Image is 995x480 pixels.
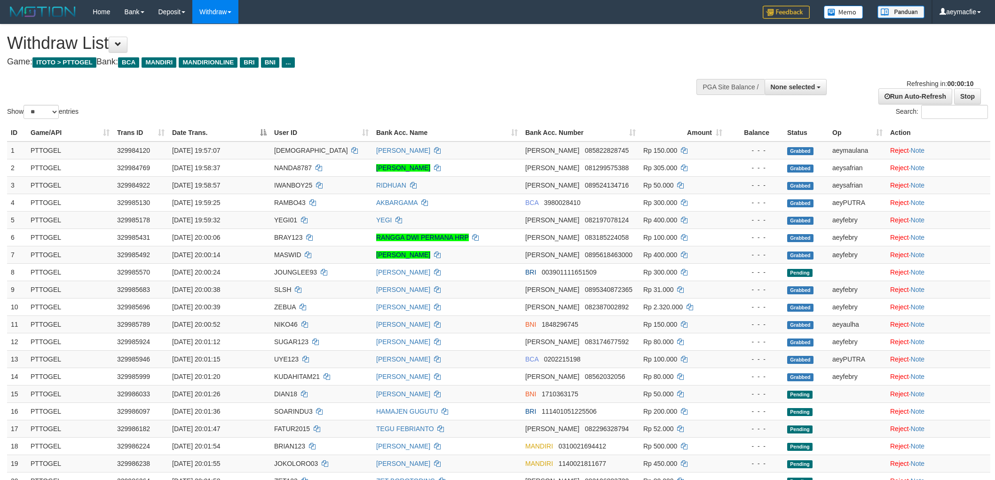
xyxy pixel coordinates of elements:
span: Grabbed [787,217,813,225]
span: BNI [261,57,279,68]
a: Reject [890,199,909,206]
span: SLSH [274,286,292,293]
span: BNI [525,390,536,398]
td: · [886,402,990,420]
span: Rp 2.320.000 [643,303,683,311]
span: Rp 100.000 [643,355,677,363]
span: BCA [525,355,538,363]
a: Note [911,234,925,241]
span: 329985924 [117,338,150,346]
a: Stop [954,88,981,104]
a: Note [911,425,925,433]
td: · [886,176,990,194]
span: Rp 300.000 [643,199,677,206]
span: ZEBUA [274,303,296,311]
span: BCA [118,57,139,68]
td: PTTOGEL [27,385,113,402]
th: User ID: activate to sort column ascending [270,124,372,142]
a: [PERSON_NAME] [376,338,430,346]
td: 7 [7,246,27,263]
span: IWANBOY25 [274,181,312,189]
td: PTTOGEL [27,211,113,228]
span: Copy 0895618463000 to clipboard [585,251,632,259]
td: · [886,211,990,228]
a: Reject [890,442,909,450]
span: Grabbed [787,373,813,381]
td: 10 [7,298,27,315]
td: · [886,315,990,333]
td: PTTOGEL [27,368,113,385]
span: 329986224 [117,442,150,450]
th: Balance [726,124,783,142]
th: Bank Acc. Name: activate to sort column ascending [372,124,521,142]
span: Rp 50.000 [643,181,674,189]
div: - - - [730,302,780,312]
span: [PERSON_NAME] [525,425,579,433]
th: Action [886,124,990,142]
span: Grabbed [787,321,813,329]
a: Reject [890,286,909,293]
span: Copy 089524134716 to clipboard [585,181,629,189]
span: 329985431 [117,234,150,241]
span: Rp 150.000 [643,321,677,328]
td: aeyfebry [829,211,886,228]
th: ID [7,124,27,142]
a: Reject [890,408,909,415]
span: Refreshing in: [907,80,973,87]
a: Note [911,181,925,189]
span: Copy 082387002892 to clipboard [585,303,629,311]
span: Rp 300.000 [643,268,677,276]
span: 329984769 [117,164,150,172]
span: [PERSON_NAME] [525,286,579,293]
span: BNI [525,321,536,328]
a: [PERSON_NAME] [376,268,430,276]
a: Reject [890,355,909,363]
div: - - - [730,215,780,225]
span: UYE123 [274,355,299,363]
a: [PERSON_NAME] [376,355,430,363]
span: DIAN18 [274,390,297,398]
span: Pending [787,391,813,399]
a: [PERSON_NAME] [376,321,430,328]
a: Note [911,199,925,206]
span: [DATE] 20:00:39 [172,303,220,311]
a: Reject [890,147,909,154]
span: Grabbed [787,234,813,242]
td: 2 [7,159,27,176]
a: [PERSON_NAME] [376,147,430,154]
td: PTTOGEL [27,194,113,211]
span: Grabbed [787,286,813,294]
a: RANGGA DWI PERMANA HRP [376,234,469,241]
span: 329985696 [117,303,150,311]
span: 329985570 [117,268,150,276]
th: Game/API: activate to sort column ascending [27,124,113,142]
td: PTTOGEL [27,246,113,263]
td: · [886,228,990,246]
td: PTTOGEL [27,142,113,159]
td: PTTOGEL [27,333,113,350]
a: Reject [890,181,909,189]
td: · [886,368,990,385]
td: 16 [7,402,27,420]
div: - - - [730,181,780,190]
span: Rp 50.000 [643,390,674,398]
span: [DATE] 20:01:15 [172,355,220,363]
th: Date Trans.: activate to sort column descending [168,124,270,142]
span: [DATE] 20:00:38 [172,286,220,293]
td: 14 [7,368,27,385]
td: 6 [7,228,27,246]
span: [DATE] 20:00:06 [172,234,220,241]
a: Reject [890,303,909,311]
span: SUGAR123 [274,338,308,346]
span: [DATE] 19:58:37 [172,164,220,172]
div: - - - [730,407,780,416]
td: 8 [7,263,27,281]
img: panduan.png [877,6,924,18]
span: 329985130 [117,199,150,206]
a: TEGU FEBRIANTO [376,425,434,433]
span: Rp 150.000 [643,147,677,154]
span: [DATE] 19:58:57 [172,181,220,189]
a: Note [911,251,925,259]
td: · [886,142,990,159]
span: [PERSON_NAME] [525,164,579,172]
